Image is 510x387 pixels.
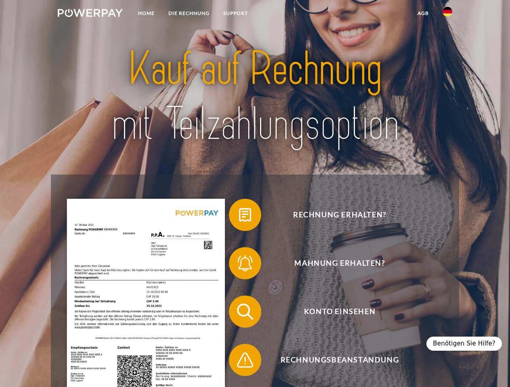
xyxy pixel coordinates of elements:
img: qb_bell.svg [235,253,255,273]
span: Mahnung erhalten? [241,247,439,279]
img: de [443,7,452,17]
img: qb_bill.svg [235,205,255,225]
div: Benötigen Sie Hilfe? [426,337,502,351]
img: logo-powerpay-white.svg [58,9,123,17]
a: SUPPORT [216,6,255,21]
button: Rechnung erhalten? [229,199,439,231]
a: DIE RECHNUNG [162,6,216,21]
img: title-powerpay_de.svg [77,39,433,154]
button: Konto einsehen [229,295,439,328]
button: Rechnungsbeanstandung [229,344,439,376]
img: qb_warning.svg [235,350,255,370]
span: Rechnungsbeanstandung [241,344,439,376]
span: Rechnung erhalten? [241,199,439,231]
a: agb [411,6,436,21]
button: Mahnung erhalten? [229,247,439,279]
span: Konto einsehen [241,295,439,328]
img: qb_search.svg [235,302,255,322]
a: Home [131,6,162,21]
